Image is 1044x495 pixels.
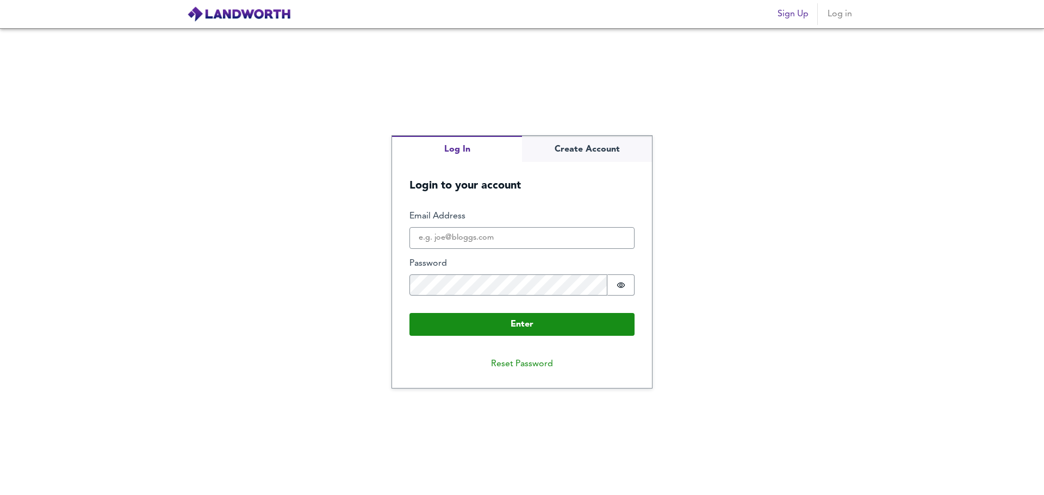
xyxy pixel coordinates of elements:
input: e.g. joe@bloggs.com [409,227,635,249]
button: Log in [822,3,857,25]
button: Sign Up [773,3,813,25]
label: Email Address [409,210,635,223]
img: logo [187,6,291,22]
button: Show password [607,274,635,296]
button: Create Account [522,136,652,162]
label: Password [409,258,635,270]
button: Enter [409,313,635,336]
span: Log in [826,7,853,22]
button: Log In [392,136,522,162]
button: Reset Password [482,353,562,375]
span: Sign Up [778,7,809,22]
h5: Login to your account [392,162,652,193]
